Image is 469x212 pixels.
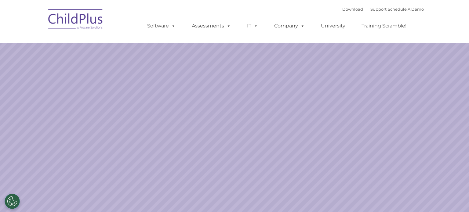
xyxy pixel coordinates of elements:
a: Assessments [186,20,237,32]
a: Training Scramble!! [355,20,414,32]
font: | [342,7,424,12]
a: Schedule A Demo [388,7,424,12]
a: Software [141,20,182,32]
a: Support [370,7,387,12]
a: IT [241,20,264,32]
a: Download [342,7,363,12]
button: Cookies Settings [5,194,20,209]
a: Company [268,20,311,32]
img: ChildPlus by Procare Solutions [45,5,106,35]
a: University [315,20,351,32]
